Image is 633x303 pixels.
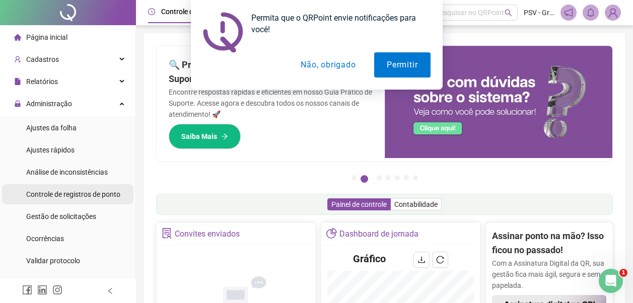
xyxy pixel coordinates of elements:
img: notification icon [203,12,243,52]
span: Validar protocolo [26,257,80,265]
span: pie-chart [326,228,337,239]
p: Com a Assinatura Digital da QR, sua gestão fica mais ágil, segura e sem papelada. [492,258,607,291]
span: download [417,256,426,264]
span: Ocorrências [26,235,64,243]
span: 1 [619,269,627,277]
button: 1 [351,175,357,180]
button: Permitir [374,52,430,78]
button: Não, obrigado [288,52,368,78]
span: facebook [22,285,32,295]
span: solution [162,228,172,239]
button: 2 [361,175,368,183]
span: Administração [26,100,72,108]
span: Painel de controle [331,200,387,208]
button: Saiba Mais [169,124,241,149]
button: 7 [413,175,418,180]
iframe: Intercom live chat [599,269,623,293]
span: Controle de registros de ponto [26,190,120,198]
span: left [107,287,114,294]
span: Análise de inconsistências [26,168,108,176]
span: Saiba Mais [181,131,217,142]
span: linkedin [37,285,47,295]
span: Ajustes da folha [26,124,77,132]
h4: Gráfico [353,252,386,266]
h2: Assinar ponto na mão? Isso ficou no passado! [492,229,607,258]
span: Ajustes rápidos [26,146,75,154]
button: 5 [395,175,400,180]
div: Convites enviados [175,225,240,243]
span: Contabilidade [394,200,438,208]
span: arrow-right [221,133,228,140]
button: 4 [386,175,391,180]
img: banner%2F0cf4e1f0-cb71-40ef-aa93-44bd3d4ee559.png [385,46,613,158]
button: 6 [404,175,409,180]
button: 3 [377,175,382,180]
span: reload [436,256,444,264]
div: Permita que o QRPoint envie notificações para você! [243,12,431,35]
span: Gestão de solicitações [26,212,96,220]
span: instagram [52,285,62,295]
div: Dashboard de jornada [339,225,418,243]
p: Encontre respostas rápidas e eficientes em nosso Guia Prático de Suporte. Acesse agora e descubra... [169,87,373,120]
span: lock [14,100,21,107]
